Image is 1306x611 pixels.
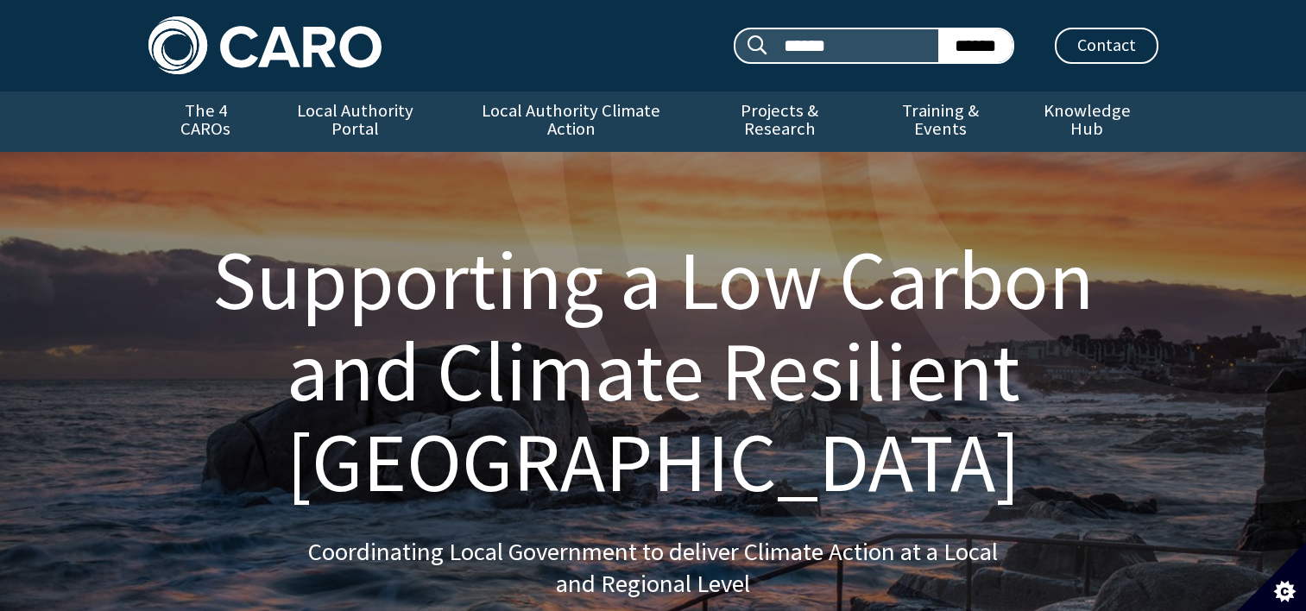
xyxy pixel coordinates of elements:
[448,91,694,152] a: Local Authority Climate Action
[148,16,382,74] img: Caro logo
[694,91,865,152] a: Projects & Research
[169,235,1138,508] h1: Supporting a Low Carbon and Climate Resilient [GEOGRAPHIC_DATA]
[1016,91,1158,152] a: Knowledge Hub
[308,536,999,601] p: Coordinating Local Government to deliver Climate Action at a Local and Regional Level
[865,91,1016,152] a: Training & Events
[148,91,263,152] a: The 4 CAROs
[263,91,448,152] a: Local Authority Portal
[1055,28,1158,64] a: Contact
[1237,542,1306,611] button: Set cookie preferences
